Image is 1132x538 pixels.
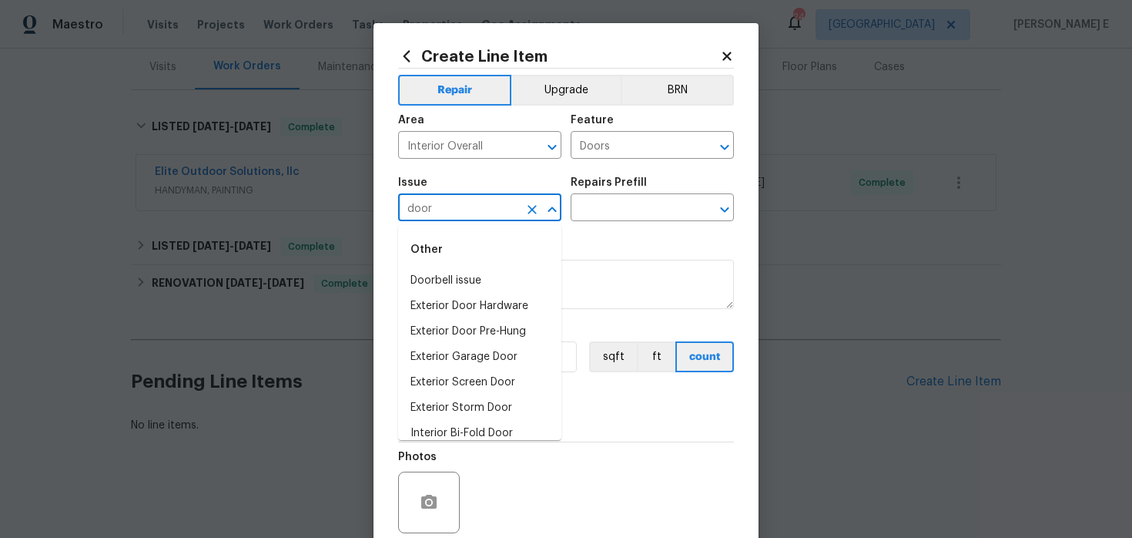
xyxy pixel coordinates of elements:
[541,136,563,158] button: Open
[398,75,511,106] button: Repair
[589,341,637,372] button: sqft
[398,177,427,188] h5: Issue
[398,395,561,421] li: Exterior Storm Door
[398,268,561,294] li: Doorbell issue
[637,341,675,372] button: ft
[398,452,437,462] h5: Photos
[398,231,561,268] div: Other
[714,199,735,220] button: Open
[571,115,614,126] h5: Feature
[398,294,561,319] li: Exterior Door Hardware
[571,177,647,188] h5: Repairs Prefill
[541,199,563,220] button: Close
[398,421,561,446] li: Interior Bi-Fold Door
[398,345,561,370] li: Exterior Garage Door
[521,199,543,220] button: Clear
[398,115,424,126] h5: Area
[714,136,735,158] button: Open
[398,370,561,395] li: Exterior Screen Door
[675,341,734,372] button: count
[398,319,561,345] li: Exterior Door Pre-Hung
[511,75,621,106] button: Upgrade
[398,48,720,65] h2: Create Line Item
[621,75,734,106] button: BRN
